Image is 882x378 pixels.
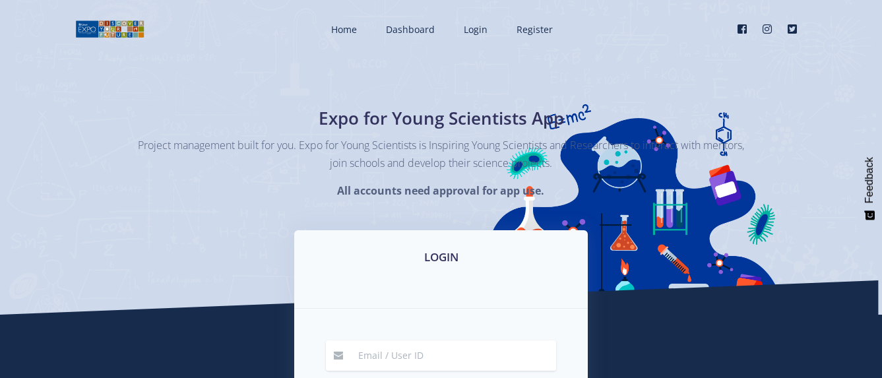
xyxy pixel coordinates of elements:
strong: All accounts need approval for app use. [337,183,544,198]
img: logo01.png [75,19,144,39]
h3: LOGIN [310,249,572,266]
a: Home [318,12,367,47]
span: Feedback [864,157,875,203]
p: Project management built for you. Expo for Young Scientists is Inspiring Young Scientists and Res... [138,137,745,172]
input: Email / User ID [350,340,556,371]
h1: Expo for Young Scientists App [201,106,682,131]
a: Dashboard [373,12,445,47]
span: Register [517,23,553,36]
span: Dashboard [386,23,435,36]
button: Feedback - Show survey [857,144,882,234]
span: Home [331,23,357,36]
a: Register [503,12,563,47]
a: Login [451,12,498,47]
span: Login [464,23,488,36]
